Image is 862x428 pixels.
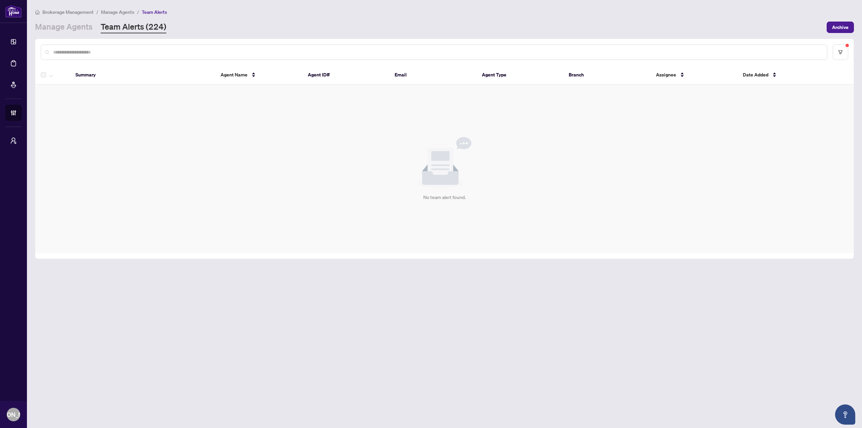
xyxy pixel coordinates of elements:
th: Agent Name [215,65,302,85]
div: No team alert found. [423,194,466,201]
th: Assignee [651,65,738,85]
span: Date Added [743,71,768,78]
a: Manage Agents [35,21,93,33]
a: Team Alerts (224) [101,21,166,33]
span: Team Alerts [142,9,167,15]
button: filter [833,44,848,60]
span: home [35,10,40,14]
span: Brokerage Management [42,9,94,15]
span: user-switch [10,137,17,144]
img: logo [5,5,22,18]
th: Agent ID# [302,65,390,85]
th: Date Added [737,65,842,85]
img: Null State Icon [418,137,471,188]
li: / [137,8,139,16]
button: Open asap [835,404,855,425]
th: Email [389,65,476,85]
span: filter [838,50,843,55]
span: Archive [832,22,849,33]
span: Agent Name [221,71,247,78]
span: Assignee [656,71,676,78]
th: Branch [563,65,651,85]
span: Manage Agents [101,9,134,15]
button: Archive [827,22,854,33]
th: Summary [70,65,215,85]
li: / [96,8,98,16]
th: Agent Type [476,65,564,85]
